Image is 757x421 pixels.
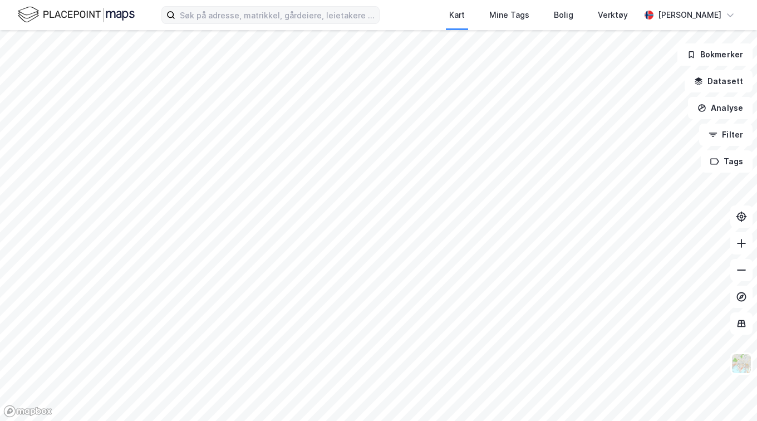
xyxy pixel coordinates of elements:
div: Mine Tags [489,8,529,22]
img: logo.f888ab2527a4732fd821a326f86c7f29.svg [18,5,135,25]
iframe: Chat Widget [701,368,757,421]
div: [PERSON_NAME] [658,8,721,22]
div: Verktøy [598,8,628,22]
div: Kart [449,8,465,22]
input: Søk på adresse, matrikkel, gårdeiere, leietakere eller personer [175,7,379,23]
div: Bolig [554,8,573,22]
